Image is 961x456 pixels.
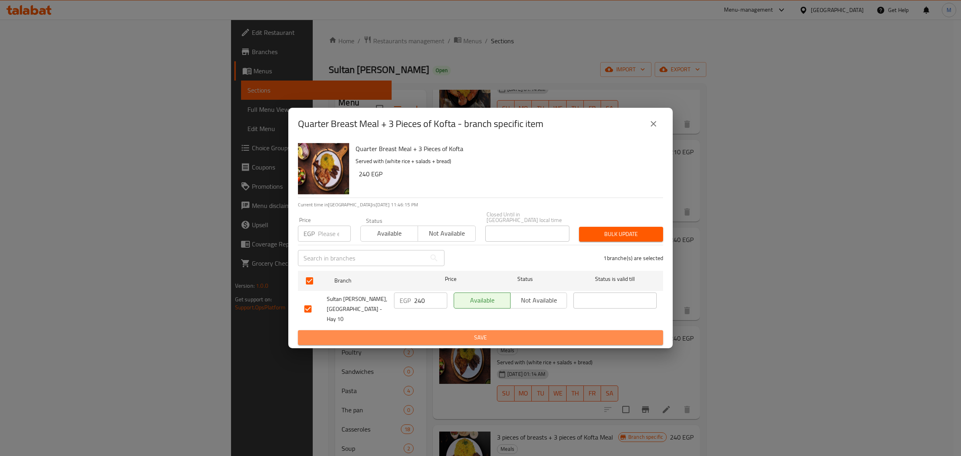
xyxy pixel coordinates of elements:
span: Not available [421,228,472,239]
h2: Quarter Breast Meal + 3 Pieces of Kofta - branch specific item [298,117,543,130]
input: Search in branches [298,250,426,266]
span: Available [457,295,507,306]
span: Branch [334,276,418,286]
span: Bulk update [585,229,657,239]
button: Not available [510,293,567,309]
p: EGP [400,296,411,305]
button: Save [298,330,663,345]
span: Price [424,274,477,284]
span: Save [304,333,657,343]
button: Available [454,293,511,309]
span: Sultan [PERSON_NAME], [GEOGRAPHIC_DATA] - Hay 10 [327,294,388,324]
button: Available [360,226,418,242]
span: Not available [514,295,564,306]
input: Please enter price [414,293,447,309]
button: Not available [418,226,475,242]
p: Served with (white rice + salads + bread) [356,156,657,166]
h6: Quarter Breast Meal + 3 Pieces of Kofta [356,143,657,154]
span: Status is valid till [573,274,657,284]
span: Available [364,228,415,239]
span: Status [484,274,567,284]
button: close [644,114,663,133]
p: 1 branche(s) are selected [603,254,663,262]
input: Please enter price [318,226,351,242]
p: EGP [304,229,315,238]
h6: 240 EGP [359,168,657,180]
button: Bulk update [579,227,663,242]
p: Current time in [GEOGRAPHIC_DATA] is [DATE] 11:46:15 PM [298,201,663,208]
img: Quarter Breast Meal + 3 Pieces of Kofta [298,143,349,194]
